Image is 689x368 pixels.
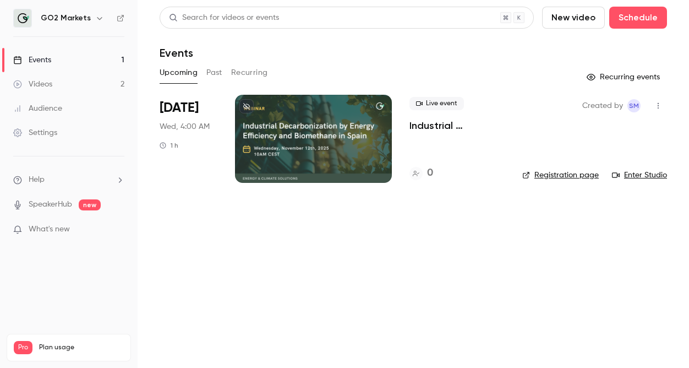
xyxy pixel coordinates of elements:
a: Enter Studio [612,170,667,181]
span: Sophia Mwema [627,99,641,112]
div: Nov 12 Wed, 10:00 AM (Europe/Berlin) [160,95,217,183]
span: What's new [29,224,70,235]
span: Wed, 4:00 AM [160,121,210,132]
span: Pro [14,341,32,354]
span: SM [629,99,639,112]
div: Settings [13,127,57,138]
button: Recurring [231,64,268,82]
a: 0 [409,166,433,181]
span: Live event [409,97,464,110]
span: Created by [582,99,623,112]
span: Plan usage [39,343,124,352]
iframe: Noticeable Trigger [111,225,124,235]
h6: GO2 Markets [41,13,91,24]
button: New video [542,7,605,29]
div: Audience [13,103,62,114]
a: Industrial Decarbonization by Energy Efficiency and Biomethane in [GEOGRAPHIC_DATA] [409,119,505,132]
div: Search for videos or events [169,12,279,24]
button: Schedule [609,7,667,29]
span: Help [29,174,45,186]
button: Past [206,64,222,82]
h1: Events [160,46,193,59]
li: help-dropdown-opener [13,174,124,186]
img: GO2 Markets [14,9,31,27]
div: Videos [13,79,52,90]
span: new [79,199,101,210]
a: Registration page [522,170,599,181]
span: [DATE] [160,99,199,117]
h4: 0 [427,166,433,181]
button: Upcoming [160,64,198,82]
div: 1 h [160,141,178,150]
div: Events [13,55,51,66]
a: SpeakerHub [29,199,72,210]
button: Recurring events [582,68,667,86]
